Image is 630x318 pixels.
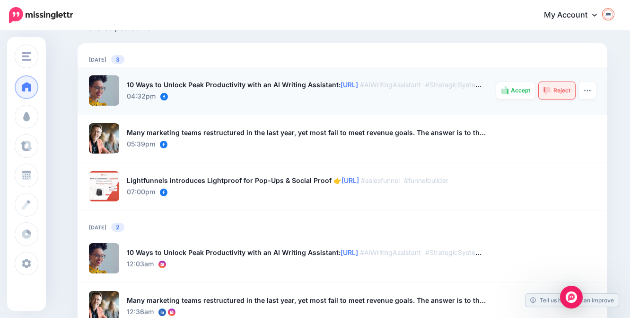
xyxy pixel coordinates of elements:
span: Accept [511,88,530,93]
img: facebook-square.png [160,141,167,148]
a: Accept [496,82,535,99]
span: 3 [111,55,124,64]
div: 10 Ways to Unlock Peak Productivity with an AI Writing Assistant: [127,247,487,258]
span: 05:39pm [127,140,155,148]
span: 2 [111,223,124,232]
div: 10 Ways to Unlock Peak Productivity with an AI Writing Assistant: [127,79,487,91]
img: facebook-square.png [160,189,167,196]
div: Many marketing teams restructured in the last year, yet most fail to meet revenue goals. The answ... [127,127,487,138]
img: instagram-square.png [168,309,175,316]
span: #StrategicSystem [425,81,481,89]
img: Missinglettr [9,7,73,23]
span: 07:00pm [127,188,155,196]
span: #AiWritingAssistant [360,81,421,89]
span: #salesfunnel [361,176,400,184]
span: 12:03am [127,260,154,268]
h5: [DATE] [89,55,596,64]
img: thumbs-up-green.png [501,86,508,94]
a: Reject [539,82,575,99]
img: facebook-square.png [160,93,168,100]
span: #StrategicSystem [425,248,481,256]
a: [URL] [341,81,358,89]
img: instagram-square.png [158,261,166,268]
div: Many marketing teams restructured in the last year, yet most fail to meet revenue goals. The answ... [127,295,487,306]
div: Open Intercom Messenger [560,286,583,309]
img: menu.png [22,52,31,61]
span: #AIInSocialMediaMarketing [485,81,571,89]
span: 04:32pm [127,92,156,100]
span: #funnelbuilder [404,176,448,184]
div: Lightfunnels introduces Lightproof for Pop-Ups & Social Proof 👉 [127,175,487,186]
a: [URL] [341,176,359,184]
a: My Account [534,4,616,27]
img: linkedin-square.png [158,309,166,316]
span: Reject [553,88,570,93]
h5: [DATE] [89,223,596,232]
span: #AiWritingAssistant [360,248,421,256]
img: thumbs-down-red.png [543,87,551,95]
a: Tell us how we can improve [525,294,619,307]
span: 12:36am [127,308,154,316]
a: [URL] [341,248,358,256]
span: #AIInSocialMediaMarketing [485,248,571,256]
